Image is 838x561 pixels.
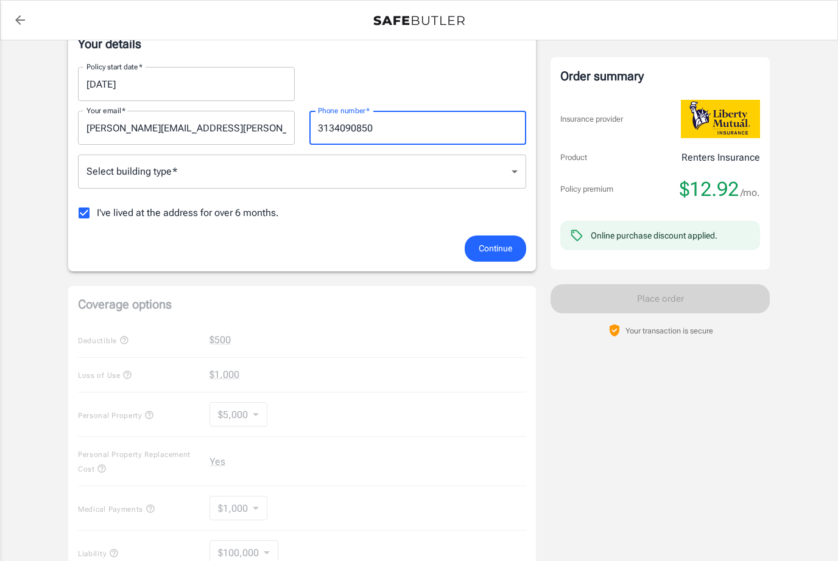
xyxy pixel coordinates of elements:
[309,111,526,145] input: Enter number
[681,150,760,165] p: Renters Insurance
[591,229,717,242] div: Online purchase discount applied.
[560,183,613,195] p: Policy premium
[560,67,760,85] div: Order summary
[78,111,295,145] input: Enter email
[680,177,739,201] span: $12.92
[560,113,623,125] p: Insurance provider
[86,61,143,72] label: Policy start date
[78,67,286,101] input: Choose date, selected date is Oct 1, 2025
[8,8,32,32] a: back to quotes
[479,241,512,256] span: Continue
[625,325,713,336] p: Your transaction is secure
[560,152,587,164] p: Product
[97,206,279,220] span: I've lived at the address for over 6 months.
[318,105,370,116] label: Phone number
[465,235,526,262] button: Continue
[681,100,760,138] img: Liberty Mutual
[741,184,760,201] span: /mo.
[86,105,125,116] label: Your email
[78,35,526,52] p: Your details
[373,16,465,26] img: Back to quotes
